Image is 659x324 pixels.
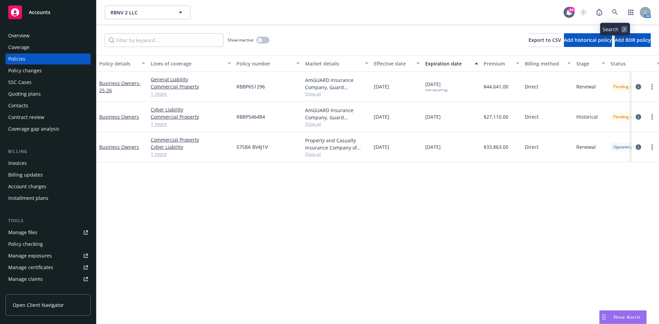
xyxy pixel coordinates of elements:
[600,311,608,324] div: Drag to move
[525,143,539,151] span: Direct
[592,5,606,19] a: Report a Bug
[305,76,368,91] div: AmGUARD Insurance Company, Guard (Berkshire Hathaway)
[99,80,141,94] span: - 25-26
[484,60,512,67] div: Premium
[481,55,522,72] button: Premium
[151,83,231,90] a: Commercial Property
[529,33,561,47] button: Export to CSV
[611,60,652,67] div: Status
[529,37,561,43] span: Export to CSV
[615,37,651,43] span: Add BOR policy
[99,60,138,67] div: Policy details
[634,83,643,91] a: circleInformation
[111,9,170,16] span: RBNV 2 LLC
[151,76,231,83] a: General Liability
[5,217,91,224] div: Tools
[151,136,231,143] a: Commercial Property
[8,262,53,273] div: Manage certificates
[615,33,651,47] button: Add BOR policy
[13,301,64,309] span: Open Client Navigator
[99,80,141,94] a: Business Owners
[599,310,647,324] button: Nova Assist
[624,5,638,19] a: Switch app
[648,113,656,121] a: more
[568,7,575,13] div: 84
[648,83,656,91] a: more
[564,33,612,47] button: Add historical policy
[8,77,32,88] div: SSC Cases
[608,5,622,19] a: Search
[8,239,43,250] div: Policy checking
[522,55,574,72] button: Billing method
[564,37,612,43] span: Add historical policy
[228,37,254,43] span: Show inactive
[8,181,46,192] div: Account charges
[5,250,91,261] a: Manage exposures
[576,113,598,120] span: Historical
[576,83,596,90] span: Renewal
[148,55,234,72] button: Lines of coverage
[484,143,508,151] span: $33,863.00
[648,143,656,151] a: more
[305,107,368,121] div: AmGUARD Insurance Company, Guard (Berkshire Hathaway)
[5,148,91,155] div: Billing
[634,113,643,121] a: circleInformation
[305,121,368,127] span: Show all
[8,30,30,41] div: Overview
[5,169,91,180] a: Billing updates
[374,60,412,67] div: Effective date
[5,193,91,204] a: Installment plans
[236,113,265,120] span: RBBP546484
[8,274,43,285] div: Manage claims
[236,60,292,67] div: Policy number
[371,55,423,72] button: Effective date
[425,81,447,92] span: [DATE]
[576,143,596,151] span: Renewal
[423,55,481,72] button: Expiration date
[151,106,231,113] a: Cyber Liability
[105,33,223,47] input: Filter by keyword...
[5,112,91,123] a: Contract review
[151,60,223,67] div: Lines of coverage
[576,60,598,67] div: Stage
[5,77,91,88] a: SSC Cases
[5,3,91,22] a: Accounts
[8,250,52,261] div: Manage exposures
[302,55,371,72] button: Market details
[8,65,42,76] div: Policy changes
[613,144,633,150] span: Upcoming
[5,100,91,111] a: Contacts
[151,113,231,120] a: Commercial Property
[96,55,148,72] button: Policy details
[151,143,231,151] a: Cyber Liability
[8,53,25,64] div: Policies
[484,83,508,90] span: $44,641.00
[8,88,41,99] div: Quoting plans
[8,100,28,111] div: Contacts
[305,137,368,151] div: Property and Casualty Insurance Company of [GEOGRAPHIC_DATA], Hartford Insurance Group
[8,158,27,169] div: Invoices
[105,5,190,19] button: RBNV 2 LLC
[374,113,389,120] span: [DATE]
[5,181,91,192] a: Account charges
[305,91,368,97] span: Show all
[151,151,231,158] a: 1 more
[374,83,389,90] span: [DATE]
[5,227,91,238] a: Manage files
[305,60,361,67] div: Market details
[29,10,50,15] span: Accounts
[5,65,91,76] a: Policy changes
[425,143,441,151] span: [DATE]
[5,123,91,134] a: Coverage gap analysis
[5,53,91,64] a: Policies
[236,143,268,151] span: 57SBA BV4J1V
[425,113,441,120] span: [DATE]
[8,193,48,204] div: Installment plans
[8,227,37,238] div: Manage files
[234,55,302,72] button: Policy number
[5,42,91,53] a: Coverage
[5,239,91,250] a: Policy checking
[425,60,471,67] div: Expiration date
[151,120,231,128] a: 1 more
